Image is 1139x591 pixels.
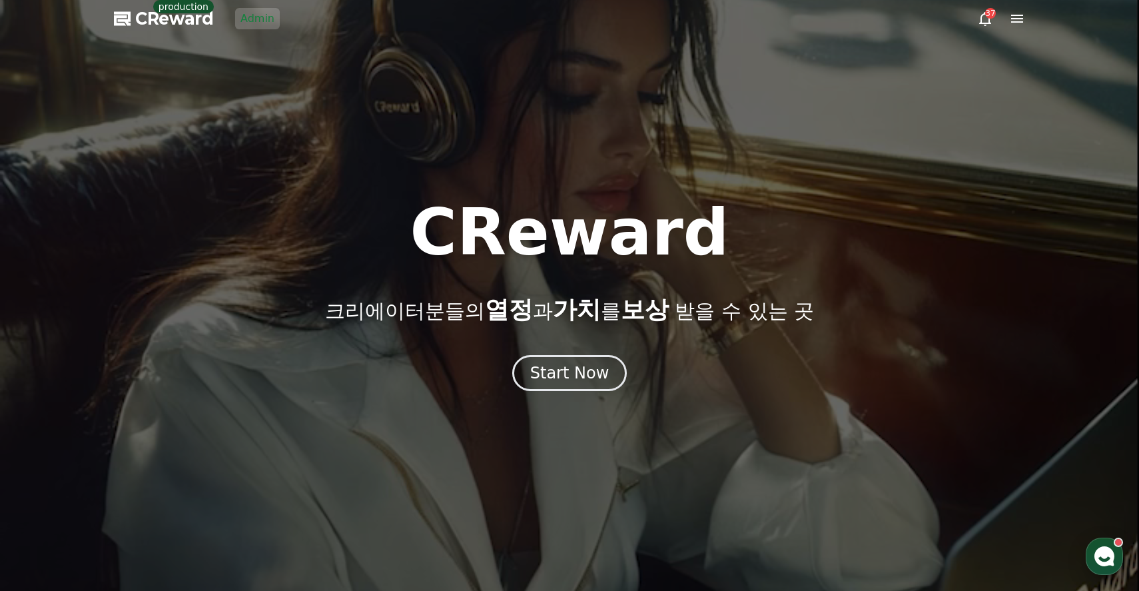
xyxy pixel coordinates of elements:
[485,296,533,323] span: 열정
[410,201,729,265] h1: CReward
[553,296,601,323] span: 가치
[985,8,996,19] div: 37
[325,296,814,323] p: 크리에이터분들의 과 를 받을 수 있는 곳
[512,355,627,391] button: Start Now
[512,368,627,381] a: Start Now
[235,8,280,29] a: Admin
[135,8,214,29] span: CReward
[530,362,609,384] div: Start Now
[621,296,669,323] span: 보상
[977,11,993,27] a: 37
[114,8,214,29] a: CReward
